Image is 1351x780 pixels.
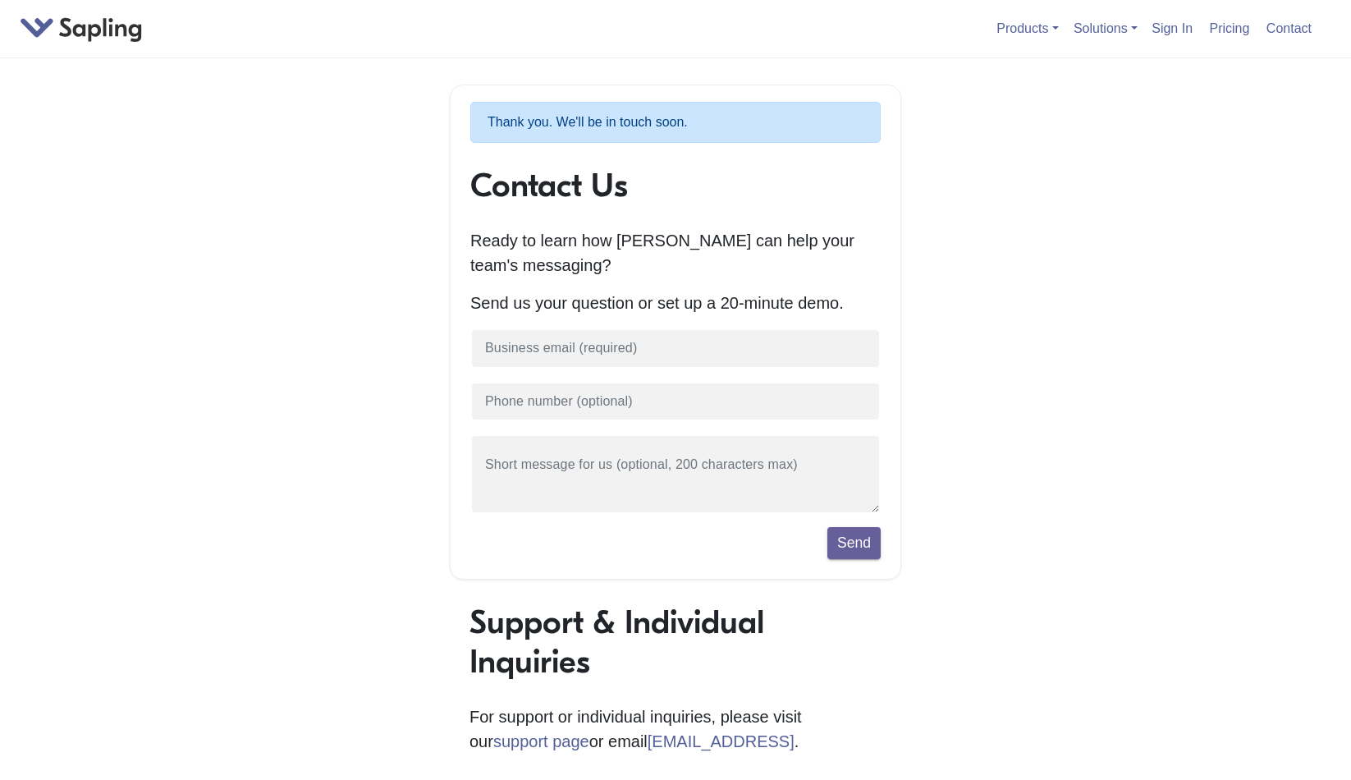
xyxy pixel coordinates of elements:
a: [EMAIL_ADDRESS] [648,732,795,750]
a: Solutions [1074,21,1138,35]
a: Products [996,21,1058,35]
h1: Contact Us [470,166,881,205]
input: Business email (required) [470,328,881,369]
h1: Support & Individual Inquiries [469,603,882,681]
p: Ready to learn how [PERSON_NAME] can help your team's messaging? [470,228,881,278]
a: Sign In [1145,15,1199,42]
a: support page [493,732,589,750]
button: Send [827,527,881,558]
p: For support or individual inquiries, please visit our or email . [469,704,882,754]
a: Pricing [1203,15,1257,42]
input: Phone number (optional) [470,382,881,422]
p: Thank you. We'll be in touch soon. [470,102,881,143]
p: Send us your question or set up a 20-minute demo. [470,291,881,315]
a: Contact [1260,15,1318,42]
